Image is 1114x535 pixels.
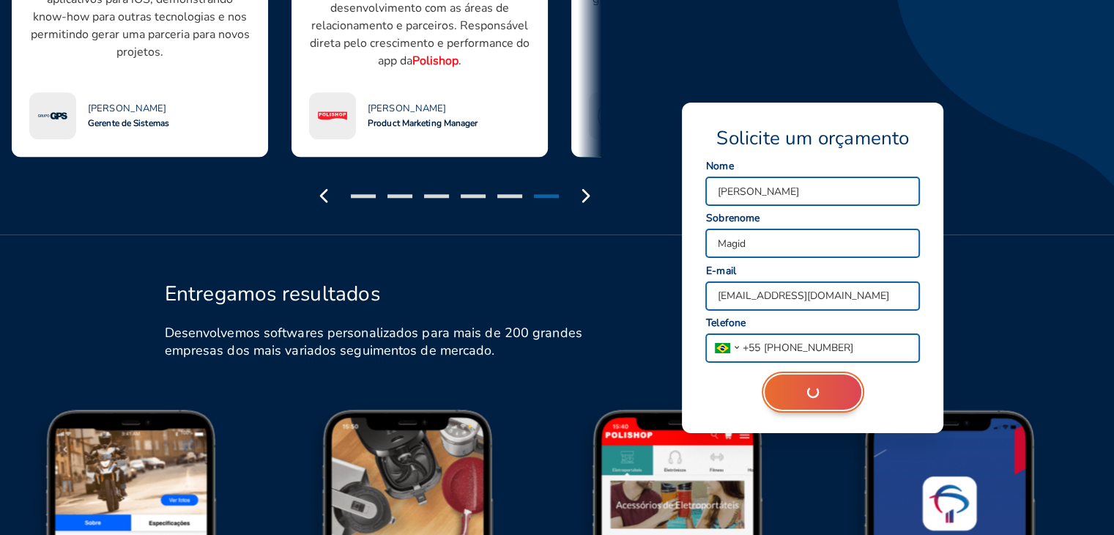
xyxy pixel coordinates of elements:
span: [PERSON_NAME] [368,103,446,114]
span: [PERSON_NAME] [88,103,166,114]
h6: Desenvolvemos softwares personalizados para mais de 200 grandes empresas dos mais variados seguim... [165,324,596,359]
input: 99 99999 9999 [760,334,919,362]
input: Seu melhor e-mail [706,282,919,310]
span: Product Marketing Manager [368,117,478,129]
span: + 55 [743,340,760,355]
h2: Entregamos resultados [165,281,380,306]
strong: Polishop [412,53,458,69]
input: Seu sobrenome [706,229,919,257]
input: Seu nome [706,177,919,205]
span: Gerente de Sistemas [88,117,169,129]
span: Solicite um orçamento [716,126,909,151]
